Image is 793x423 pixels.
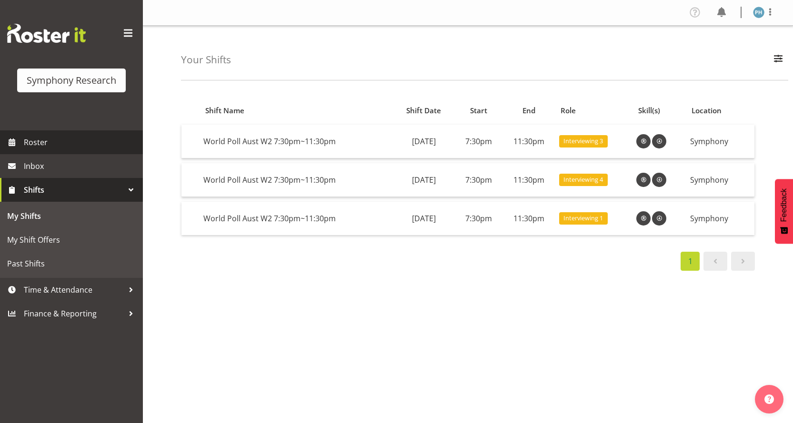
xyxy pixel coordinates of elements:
[775,179,793,244] button: Feedback - Show survey
[7,24,86,43] img: Rosterit website logo
[24,183,124,197] span: Shifts
[200,163,392,197] td: World Poll Aust W2 7:30pm~11:30pm
[638,105,660,116] span: Skill(s)
[7,233,136,247] span: My Shift Offers
[455,163,502,197] td: 7:30pm
[24,159,138,173] span: Inbox
[522,105,535,116] span: End
[2,252,141,275] a: Past Shifts
[692,105,722,116] span: Location
[2,204,141,228] a: My Shifts
[392,202,455,235] td: [DATE]
[780,188,788,222] span: Feedback
[563,137,603,146] span: Interviewing 3
[686,202,754,235] td: Symphony
[686,125,754,158] td: Symphony
[205,105,244,116] span: Shift Name
[764,394,774,404] img: help-xxl-2.png
[502,163,555,197] td: 11:30pm
[27,73,116,88] div: Symphony Research
[181,54,231,65] h4: Your Shifts
[392,125,455,158] td: [DATE]
[502,202,555,235] td: 11:30pm
[7,256,136,271] span: Past Shifts
[563,214,603,223] span: Interviewing 1
[455,125,502,158] td: 7:30pm
[200,125,392,158] td: World Poll Aust W2 7:30pm~11:30pm
[686,163,754,197] td: Symphony
[7,209,136,223] span: My Shifts
[392,163,455,197] td: [DATE]
[502,125,555,158] td: 11:30pm
[455,202,502,235] td: 7:30pm
[24,283,124,297] span: Time & Attendance
[406,105,441,116] span: Shift Date
[470,105,487,116] span: Start
[561,105,576,116] span: Role
[200,202,392,235] td: World Poll Aust W2 7:30pm~11:30pm
[24,135,138,149] span: Roster
[768,49,788,70] button: Filter Employees
[563,175,603,184] span: Interviewing 4
[24,306,124,321] span: Finance & Reporting
[753,7,764,18] img: paul-hitchfield1916.jpg
[2,228,141,252] a: My Shift Offers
